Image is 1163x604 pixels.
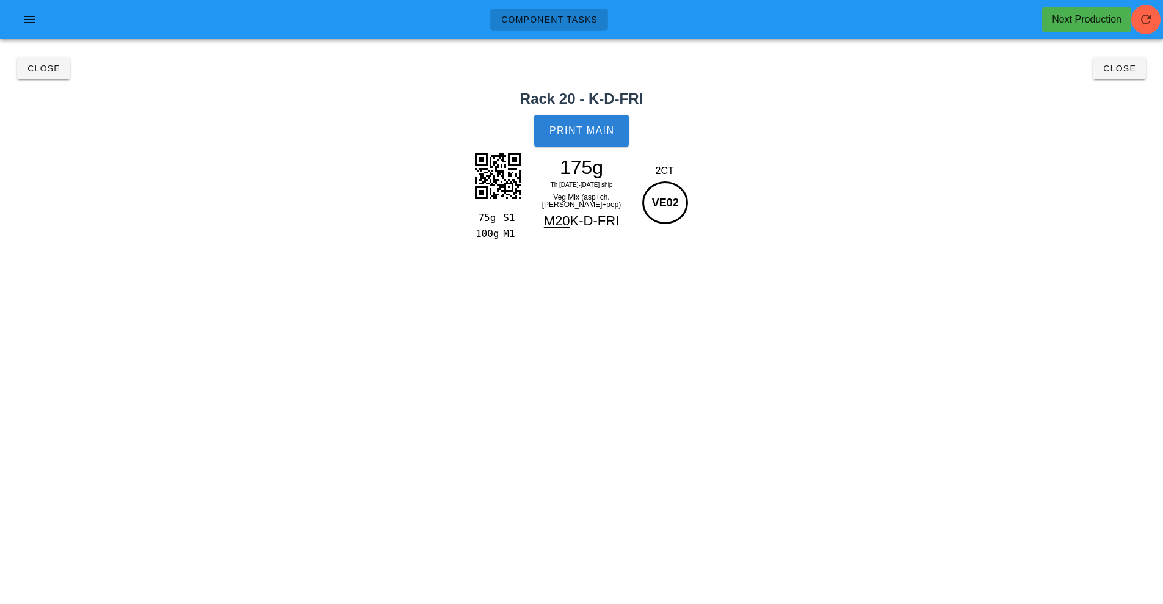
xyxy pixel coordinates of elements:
[7,88,1156,110] h2: Rack 20 - K-D-FRI
[1103,64,1136,73] span: Close
[1093,57,1146,79] button: Close
[642,181,688,224] div: VE02
[498,210,523,226] div: S1
[549,125,615,136] span: Print Main
[17,57,70,79] button: Close
[467,145,528,206] img: 6RoSQgYEnJRUI8lpLVU5cnxT542yA+zsskhKOpd2soI8qTi+hZABPaL3H0OImhUkysl8ogLsDImqbDqSbs8hIeSJQNcAG0LA9...
[473,210,498,226] div: 75g
[27,64,60,73] span: Close
[498,226,523,242] div: M1
[1052,12,1121,27] div: Next Production
[529,158,635,176] div: 175g
[544,213,570,228] span: M20
[501,15,598,24] span: Component Tasks
[551,181,613,188] span: Th [DATE]-[DATE] ship
[639,164,690,178] div: 2CT
[570,213,620,228] span: K-D-FRI
[490,9,608,31] a: Component Tasks
[529,191,635,211] div: Veg Mix (asp+ch.[PERSON_NAME]+pep)
[473,226,498,242] div: 100g
[534,115,628,147] button: Print Main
